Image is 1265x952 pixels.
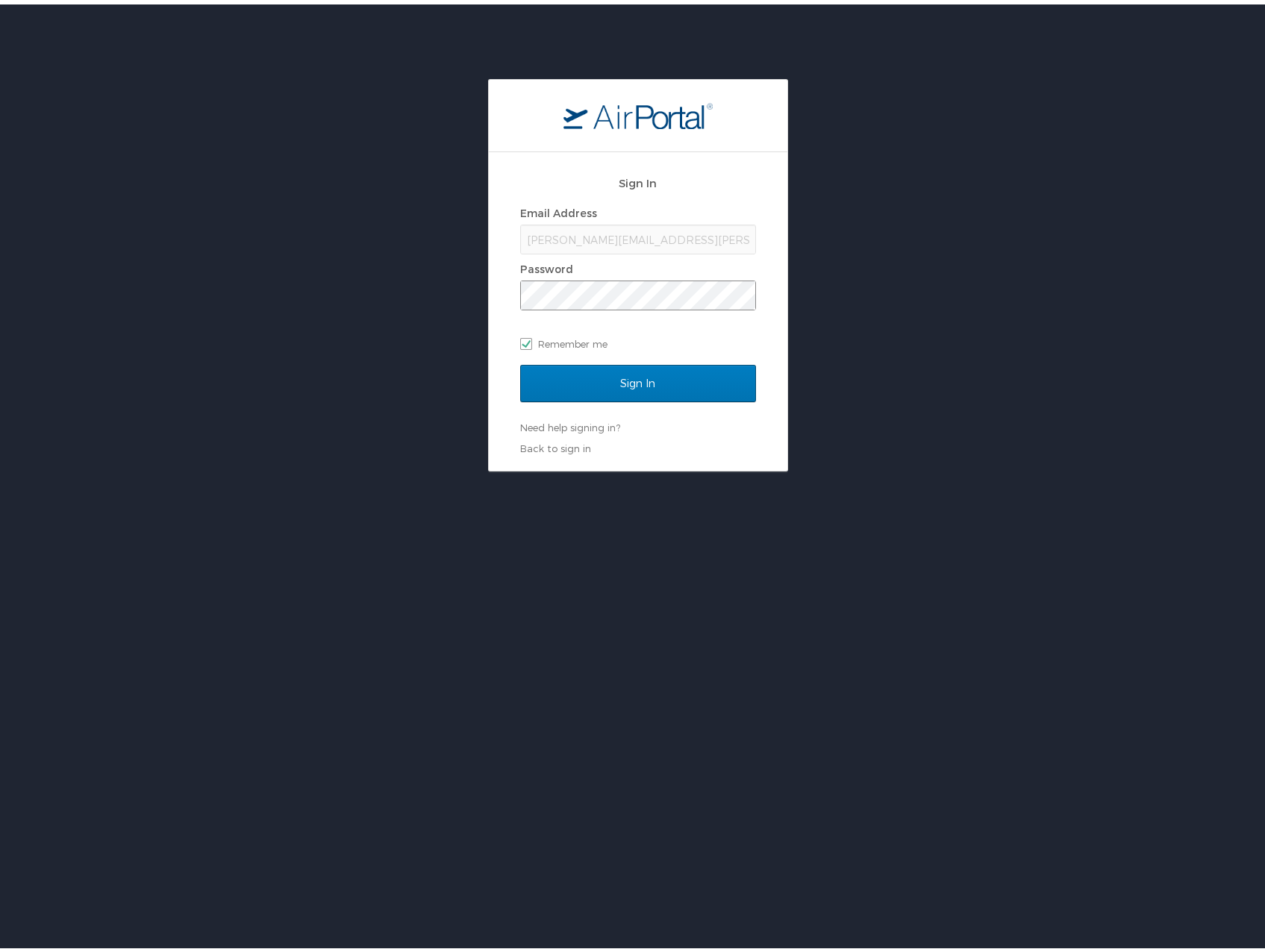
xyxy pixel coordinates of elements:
[520,258,573,271] label: Password
[520,417,620,429] a: Need help signing in?
[563,98,713,125] img: logo
[520,360,756,398] input: Sign In
[520,202,597,215] label: Email Address
[520,438,591,450] a: Back to sign in
[520,170,756,187] h2: Sign In
[520,328,756,351] label: Remember me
